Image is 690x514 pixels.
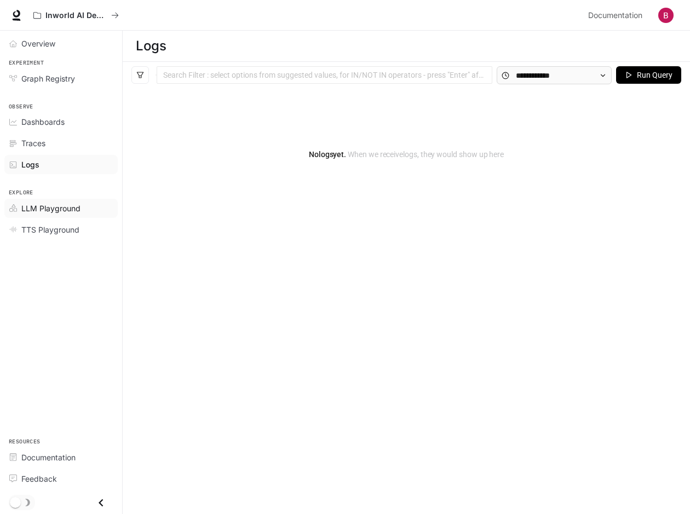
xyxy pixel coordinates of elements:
article: No logs yet. [309,148,504,160]
h1: Logs [136,35,166,57]
button: All workspaces [28,4,124,26]
span: Dark mode toggle [10,496,21,508]
a: LLM Playground [4,199,118,218]
span: Traces [21,137,45,149]
span: TTS Playground [21,224,79,235]
span: When we receive logs , they would show up here [346,150,504,159]
a: Overview [4,34,118,53]
p: Inworld AI Demos [45,11,107,20]
span: Graph Registry [21,73,75,84]
span: Dashboards [21,116,65,128]
span: Feedback [21,473,57,484]
button: filter [131,66,149,84]
button: Run Query [616,66,681,84]
span: Documentation [21,452,76,463]
a: Traces [4,134,118,153]
a: Documentation [4,448,118,467]
span: filter [136,71,144,79]
a: Documentation [584,4,651,26]
a: Graph Registry [4,69,118,88]
button: User avatar [655,4,677,26]
span: Run Query [637,69,672,81]
span: Documentation [588,9,642,22]
img: User avatar [658,8,674,23]
a: Logs [4,155,118,174]
span: LLM Playground [21,203,81,214]
a: Dashboards [4,112,118,131]
button: Close drawer [89,492,113,514]
span: Overview [21,38,55,49]
a: Feedback [4,469,118,488]
a: TTS Playground [4,220,118,239]
span: Logs [21,159,39,170]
